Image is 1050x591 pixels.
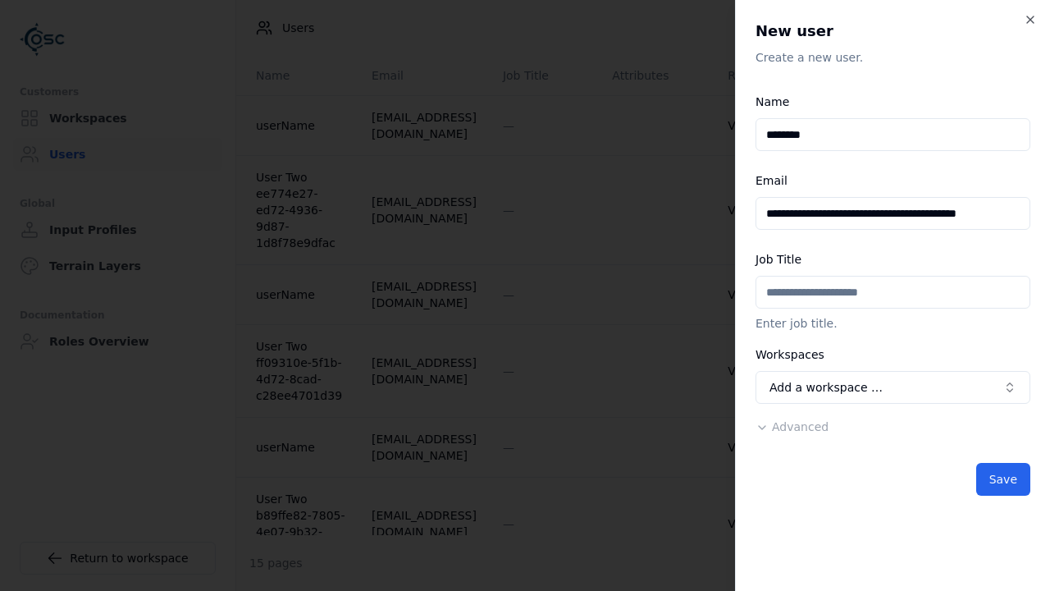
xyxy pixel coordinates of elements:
[756,95,789,108] label: Name
[756,315,1030,332] p: Enter job title.
[976,463,1030,496] button: Save
[756,348,824,361] label: Workspaces
[756,174,787,187] label: Email
[756,49,1030,66] p: Create a new user.
[769,379,883,396] span: Add a workspace …
[756,20,1030,43] h2: New user
[772,420,829,433] span: Advanced
[756,253,801,266] label: Job Title
[756,419,829,435] button: Advanced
